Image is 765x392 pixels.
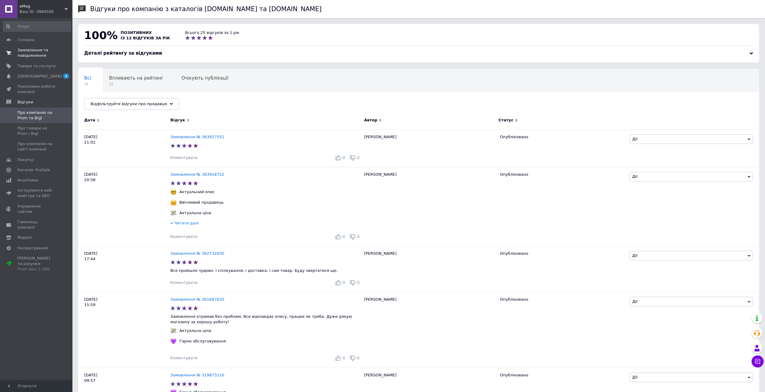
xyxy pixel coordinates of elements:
span: 0 [357,356,360,360]
a: Замовлення № 361687620 [170,297,224,302]
img: :money_with_wings: [170,328,176,334]
span: 2 [63,74,69,79]
a: Замовлення № 363918722 [170,172,224,177]
span: Очікують публікації [182,75,228,81]
span: [PERSON_NAME] та рахунки [17,256,56,272]
span: 0 [357,280,360,285]
span: із 12 відгуків за рік [121,36,170,40]
span: 12 [109,82,164,87]
div: Всього 25 відгуків за 1 рік [185,30,239,35]
div: Коментувати [170,355,197,361]
span: 0 [342,234,345,239]
div: Опубліковані без коментаря [78,92,157,115]
span: Налаштування [17,245,48,251]
span: 0 [342,356,345,360]
span: Інструменти веб-майстра та SEO [17,188,56,199]
span: Деталі рейтингу за відгуками [84,50,162,56]
span: 25 [84,82,91,87]
input: Пошук [3,21,71,32]
span: Про товари на Prom і Bigl [17,126,56,136]
div: Опубліковано [500,134,625,140]
img: :purple_heart: [170,338,176,344]
span: Відгуки [17,99,33,105]
button: Чат з покупцем [751,355,763,367]
span: 100% [84,29,118,41]
div: [DATE] 21:01 [78,129,170,167]
span: Дії [632,299,637,304]
div: [PERSON_NAME] [361,246,497,292]
span: Про компанію на Prom та Bigl [17,110,56,121]
h1: Відгуки про компанію з каталогів [DOMAIN_NAME] та [DOMAIN_NAME] [90,5,322,13]
span: Коментувати [170,155,197,160]
span: Дії [632,253,637,258]
span: Покупці [17,157,34,163]
div: Опубліковано [500,251,625,256]
div: Гарне обслуговування [178,339,227,344]
span: Статус [498,117,513,123]
div: Ваш ID: 3984500 [20,9,72,14]
span: Автор [364,117,377,123]
span: Дата [84,117,95,123]
div: [DATE] 17:44 [78,246,170,292]
div: Prom мікс 1 000 [17,266,56,272]
span: Опубліковані без комен... [84,98,145,104]
div: [DATE] 15:59 [78,292,170,368]
span: Дії [632,174,637,179]
div: Опубліковано [500,172,625,177]
div: Актуальна ціна [178,210,213,216]
span: Дії [632,375,637,379]
div: Деталі рейтингу за відгуками [84,50,753,56]
div: [PERSON_NAME] [361,129,497,167]
img: :money_with_wings: [170,210,176,216]
span: Відгук [170,117,185,123]
div: Читати далі [170,220,361,227]
span: eMag [20,4,65,9]
span: Маркет [17,235,33,240]
div: [PERSON_NAME] [361,167,497,246]
span: [DEMOGRAPHIC_DATA] [17,74,62,79]
span: позитивних [121,30,152,35]
a: Замовлення № 319873210 [170,373,224,377]
p: Все пройшло чудово: і спілкування, і доставка, і сам товар. Буду звертатися ще. [170,268,361,273]
div: Актуальна ціна [178,328,213,333]
span: Коментувати [170,356,197,360]
span: 0 [342,280,345,285]
span: Управління сайтом [17,204,56,214]
div: Опубліковано [500,372,625,378]
div: Ввічливий продавець [178,200,225,205]
span: Показники роботи компанії [17,84,56,95]
a: Замовлення № 362732830 [170,251,224,256]
span: Читати далі [174,221,199,225]
div: [PERSON_NAME] [361,292,497,368]
span: Коментувати [170,280,197,285]
img: :nerd_face: [170,189,176,195]
p: Замовлення отримав без проблем. Все відповідає опису, працює як треба. Дуже дякую магазину за хор... [170,314,361,325]
span: Аналітика [17,178,38,183]
span: Відфільтруйте відгуки про продавця [90,102,167,106]
span: 0 [357,155,360,160]
div: Опубліковано [500,297,625,302]
span: 0 [357,234,360,239]
span: Всі [84,75,91,81]
img: :hugging_face: [170,199,176,205]
span: 0 [342,155,345,160]
span: Про компанію на сайті компанії [17,141,56,152]
a: Замовлення № 363927551 [170,135,224,139]
span: Коментувати [170,234,197,239]
span: Головна [17,37,34,43]
span: Товари та послуги [17,63,56,69]
span: Гаманець компанії [17,219,56,230]
span: Каталог ProSale [17,167,50,173]
div: Актуальний опис [178,189,216,195]
span: Дії [632,137,637,141]
span: Впливають на рейтинг [109,75,164,81]
div: [DATE] 20:58 [78,167,170,246]
span: Замовлення та повідомлення [17,47,56,58]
